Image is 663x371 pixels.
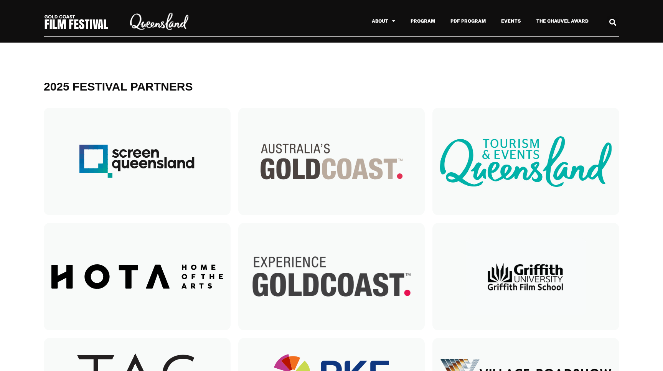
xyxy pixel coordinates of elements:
[44,81,619,92] h1: 2025 FESTIVAL PARTNERS
[207,12,596,30] nav: Menu
[493,12,529,30] a: Events
[364,12,403,30] a: About
[607,16,619,28] div: Search
[403,12,443,30] a: Program
[529,12,596,30] a: The Chauvel Award
[443,12,493,30] a: PDF Program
